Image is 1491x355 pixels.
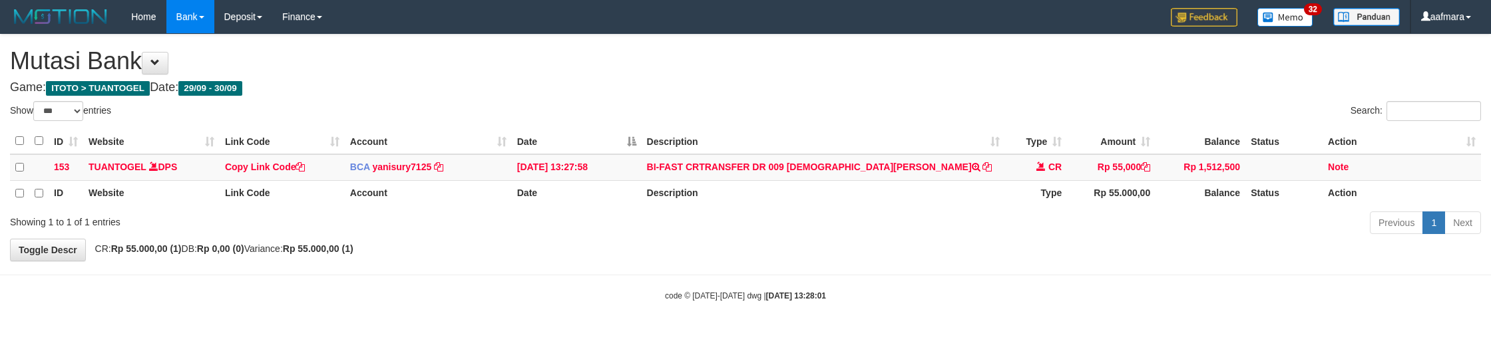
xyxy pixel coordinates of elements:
[10,101,111,121] label: Show entries
[46,81,150,96] span: ITOTO > TUANTOGEL
[1245,180,1323,206] th: Status
[1171,8,1237,27] img: Feedback.jpg
[1304,3,1322,15] span: 32
[1323,180,1481,206] th: Action
[1351,101,1481,121] label: Search:
[197,243,244,254] strong: Rp 0,00 (0)
[1444,211,1481,234] a: Next
[512,128,642,154] th: Date: activate to sort column descending
[345,180,512,206] th: Account
[1156,180,1245,206] th: Balance
[54,162,69,172] span: 153
[89,162,146,172] a: TUANTOGEL
[982,162,992,172] a: Copy BI-FAST CRTRANSFER DR 009 MUHAMMAD FURKAN to clipboard
[111,243,182,254] strong: Rp 55.000,00 (1)
[83,128,220,154] th: Website: activate to sort column ascending
[1067,180,1156,206] th: Rp 55.000,00
[350,162,370,172] span: BCA
[1370,211,1423,234] a: Previous
[49,128,83,154] th: ID: activate to sort column ascending
[83,180,220,206] th: Website
[1156,154,1245,181] td: Rp 1,512,500
[83,154,220,181] td: DPS
[220,128,345,154] th: Link Code: activate to sort column ascending
[1245,128,1323,154] th: Status
[1333,8,1400,26] img: panduan.png
[1386,101,1481,121] input: Search:
[89,243,353,254] span: CR: DB: Variance:
[642,180,1006,206] th: Description
[512,154,642,181] td: [DATE] 13:27:58
[1005,180,1067,206] th: Type
[10,239,86,261] a: Toggle Descr
[225,162,306,172] a: Copy Link Code
[1422,211,1445,234] a: 1
[345,128,512,154] th: Account: activate to sort column ascending
[512,180,642,206] th: Date
[665,291,826,300] small: code © [DATE]-[DATE] dwg |
[220,180,345,206] th: Link Code
[1048,162,1062,172] span: CR
[1141,162,1150,172] a: Copy Rp 55,000 to clipboard
[10,48,1481,74] h1: Mutasi Bank
[766,291,826,300] strong: [DATE] 13:28:01
[33,101,83,121] select: Showentries
[373,162,432,172] a: yanisury7125
[1328,162,1349,172] a: Note
[642,154,1006,181] td: BI-FAST CRTRANSFER DR 009 [DEMOGRAPHIC_DATA][PERSON_NAME]
[1257,8,1313,27] img: Button%20Memo.svg
[642,128,1006,154] th: Description: activate to sort column ascending
[283,243,353,254] strong: Rp 55.000,00 (1)
[178,81,242,96] span: 29/09 - 30/09
[1067,128,1156,154] th: Amount: activate to sort column ascending
[434,162,443,172] a: Copy yanisury7125 to clipboard
[49,180,83,206] th: ID
[1156,128,1245,154] th: Balance
[10,81,1481,94] h4: Game: Date:
[10,7,111,27] img: MOTION_logo.png
[1067,154,1156,181] td: Rp 55,000
[1323,128,1481,154] th: Action: activate to sort column ascending
[10,210,611,229] div: Showing 1 to 1 of 1 entries
[1005,128,1067,154] th: Type: activate to sort column ascending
